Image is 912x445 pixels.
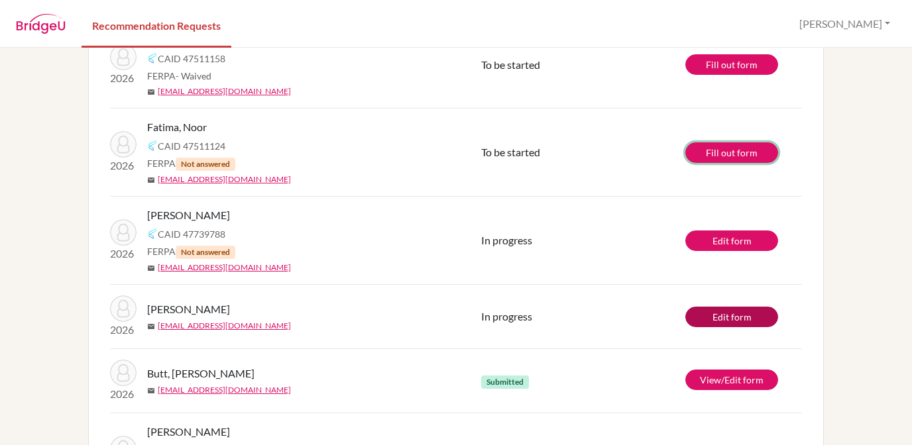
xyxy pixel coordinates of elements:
[147,424,230,440] span: [PERSON_NAME]
[793,11,896,36] button: [PERSON_NAME]
[481,58,540,71] span: To be started
[685,370,778,390] a: View/Edit form
[147,228,158,239] img: Common App logo
[147,322,155,330] span: mail
[110,158,137,173] p: 2026
[110,295,137,322] img: Rehman, Zaha
[158,262,291,273] a: [EMAIL_ADDRESS][DOMAIN_NAME]
[147,366,255,381] span: Butt, [PERSON_NAME]
[158,227,225,241] span: CAID 47739788
[110,360,137,386] img: Butt, Muhammad Mujtaba
[481,234,532,246] span: In progress
[147,88,155,96] span: mail
[158,320,291,332] a: [EMAIL_ADDRESS][DOMAIN_NAME]
[147,119,207,135] span: Fatima, Noor
[110,44,137,70] img: Tariq, Hamza
[147,387,155,395] span: mail
[176,70,211,81] span: - Waived
[147,244,235,259] span: FERPA
[110,246,137,262] p: 2026
[147,140,158,151] img: Common App logo
[158,173,291,185] a: [EMAIL_ADDRESS][DOMAIN_NAME]
[147,53,158,64] img: Common App logo
[147,69,211,83] span: FERPA
[481,310,532,322] span: In progress
[147,156,235,171] span: FERPA
[176,158,235,171] span: Not answered
[158,384,291,396] a: [EMAIL_ADDRESS][DOMAIN_NAME]
[110,131,137,158] img: Fatima, Noor
[685,230,778,251] a: Edit form
[147,207,230,223] span: [PERSON_NAME]
[82,2,231,48] a: Recommendation Requests
[481,375,529,389] span: Submitted
[147,301,230,317] span: [PERSON_NAME]
[481,146,540,158] span: To be started
[685,307,778,327] a: Edit form
[147,176,155,184] span: mail
[176,246,235,259] span: Not answered
[158,52,225,66] span: CAID 47511158
[110,322,137,338] p: 2026
[110,219,137,246] img: Awais, Shahzain
[685,54,778,75] a: Fill out form
[147,264,155,272] span: mail
[110,386,137,402] p: 2026
[158,139,225,153] span: CAID 47511124
[685,142,778,163] a: Fill out form
[158,85,291,97] a: [EMAIL_ADDRESS][DOMAIN_NAME]
[110,70,137,86] p: 2026
[16,14,66,34] img: BridgeU logo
